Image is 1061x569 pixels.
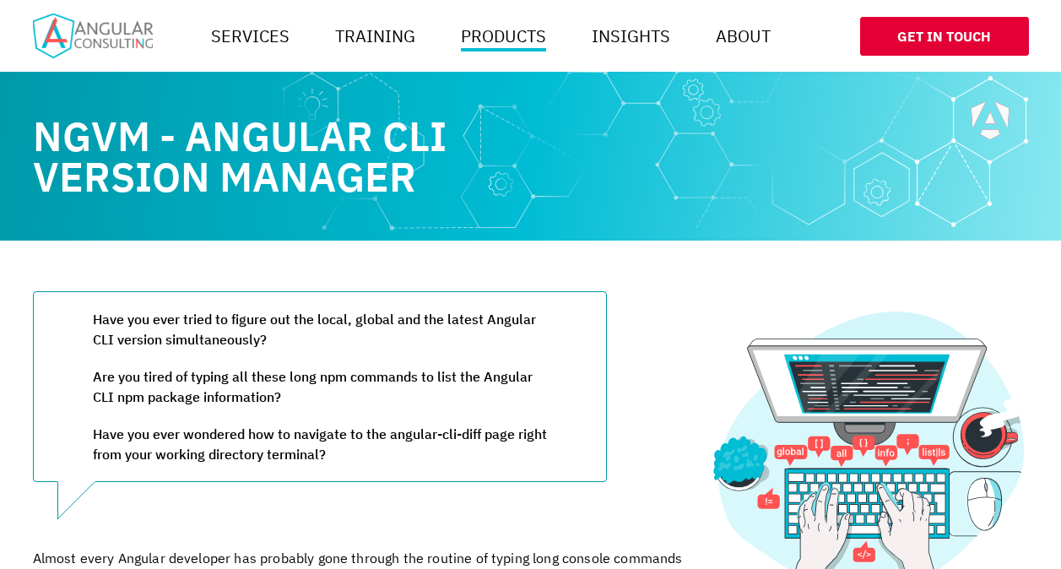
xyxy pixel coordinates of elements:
p: Have you ever wondered how to navigate to the angular-cli-diff page right from your working direc... [93,424,547,464]
a: Insights [585,19,677,53]
a: Products [454,19,553,53]
img: Home [33,14,153,58]
a: Services [204,19,296,53]
h1: NGVM - Angular CLI Version Manager [33,116,691,197]
p: Have you ever tried to figure out the local, global and the latest Angular CLI version simultaneo... [93,309,547,350]
p: Are you tired of typing all these long npm commands to list the Angular CLI npm package information? [93,366,547,407]
a: About [709,19,777,53]
a: Training [328,19,422,53]
a: Get In Touch [860,17,1029,56]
